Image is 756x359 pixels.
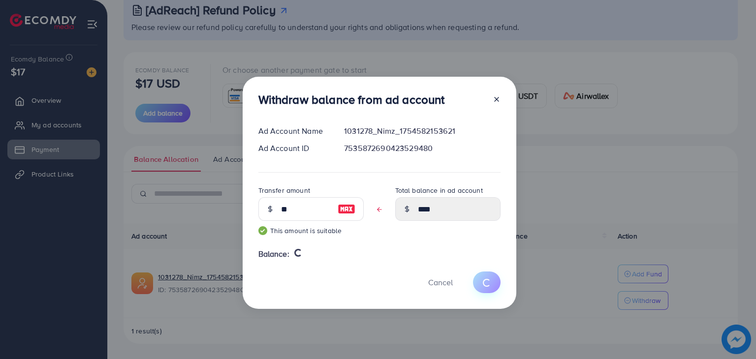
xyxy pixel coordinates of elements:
[251,143,337,154] div: Ad Account ID
[258,92,445,107] h3: Withdraw balance from ad account
[336,125,508,137] div: 1031278_Nimz_1754582153621
[336,143,508,154] div: 7535872690423529480
[428,277,453,288] span: Cancel
[338,203,355,215] img: image
[258,185,310,195] label: Transfer amount
[258,226,267,235] img: guide
[258,248,289,260] span: Balance:
[395,185,483,195] label: Total balance in ad account
[251,125,337,137] div: Ad Account Name
[416,271,465,293] button: Cancel
[258,226,364,236] small: This amount is suitable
